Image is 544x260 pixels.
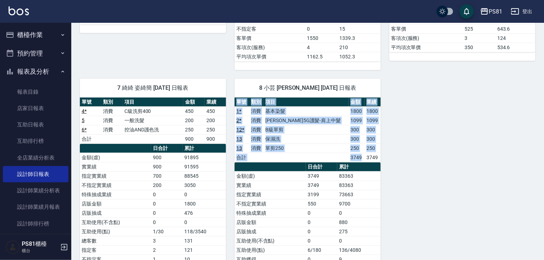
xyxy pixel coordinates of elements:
td: 121 [183,245,226,255]
td: 指定實業績 [80,171,151,181]
td: 互助使用(不含點) [235,236,306,245]
td: 3749 [306,171,337,181]
td: 880 [337,218,381,227]
td: 91895 [183,153,226,162]
td: 300 [349,134,365,144]
td: 店販金額 [80,199,151,208]
td: 0 [151,208,183,218]
th: 累計 [183,144,226,153]
td: 0 [306,218,337,227]
td: 0 [306,236,337,245]
td: 消費 [101,116,123,125]
th: 金額 [183,98,205,107]
th: 日合計 [151,144,183,153]
td: 1052.3 [338,52,381,61]
td: 83363 [337,181,381,190]
td: 1550 [305,33,338,43]
td: 1162.5 [305,52,338,61]
td: 200 [205,116,226,125]
th: 業績 [365,98,381,107]
td: 1/30 [151,227,183,236]
td: 店販金額 [235,218,306,227]
td: 實業績 [235,181,306,190]
th: 業績 [205,98,226,107]
td: 客單價 [235,33,305,43]
td: 金額(虛) [80,153,151,162]
td: 1800 [365,106,381,116]
a: 設計師日報表 [3,166,68,182]
td: 900 [183,134,205,144]
td: 450 [183,106,205,116]
td: 4 [305,43,338,52]
td: 消費 [249,125,264,134]
table: a dense table [235,98,381,162]
td: 3749 [365,153,381,162]
td: 0 [337,208,381,218]
a: 報表目錄 [3,84,68,100]
table: a dense table [80,98,226,144]
td: 客項次(服務) [235,43,305,52]
a: 互助排行榜 [3,133,68,149]
td: 250 [349,144,365,153]
td: 不指定實業績 [235,199,306,208]
td: [PERSON_NAME]5G護髮-肩上中髮 [264,116,349,125]
a: 5 [82,118,84,123]
td: 350 [463,43,496,52]
td: 550 [306,199,337,208]
td: 900 [205,134,226,144]
td: 300 [365,134,381,144]
td: 15 [338,24,381,33]
td: 指定客 [80,245,151,255]
td: 0 [305,24,338,33]
th: 日合計 [306,162,337,172]
td: 1099 [365,116,381,125]
div: PS81 [489,7,502,16]
td: 實業績 [80,162,151,171]
th: 項目 [264,98,349,107]
td: 1800 [349,106,365,116]
td: 476 [183,208,226,218]
td: 0 [306,227,337,236]
td: C級洗剪400 [123,106,183,116]
a: 13 [236,145,242,151]
button: 報表及分析 [3,62,68,81]
td: 消費 [101,125,123,134]
td: 消費 [249,116,264,125]
a: 店家日報表 [3,100,68,116]
td: 118/3540 [183,227,226,236]
td: 1800 [183,199,226,208]
td: 單剪250 [264,144,349,153]
td: 700 [151,171,183,181]
td: 200 [151,181,183,190]
td: 0 [151,199,183,208]
td: 0 [151,218,183,227]
td: 525 [463,24,496,33]
td: 0 [183,190,226,199]
td: 客單價 [389,24,463,33]
td: 124 [496,33,535,43]
td: 900 [151,153,183,162]
img: Logo [9,6,29,15]
td: 275 [337,227,381,236]
td: 控油AND護色洗 [123,125,183,134]
td: 83363 [337,171,381,181]
td: 平均項次單價 [389,43,463,52]
td: 643.6 [496,24,535,33]
td: 136/4080 [337,245,381,255]
a: 13 [236,136,242,142]
td: 消費 [249,144,264,153]
td: 客項次(服務) [389,33,463,43]
td: 店販抽成 [80,208,151,218]
td: 88545 [183,171,226,181]
a: 每日收支明細 [3,232,68,248]
th: 金額 [349,98,365,107]
td: 3199 [306,190,337,199]
td: 3050 [183,181,226,190]
td: 0 [337,236,381,245]
th: 類別 [249,98,264,107]
td: 消費 [249,106,264,116]
td: 總客數 [80,236,151,245]
td: 9700 [337,199,381,208]
td: 互助使用(不含點) [80,218,151,227]
td: 店販抽成 [235,227,306,236]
